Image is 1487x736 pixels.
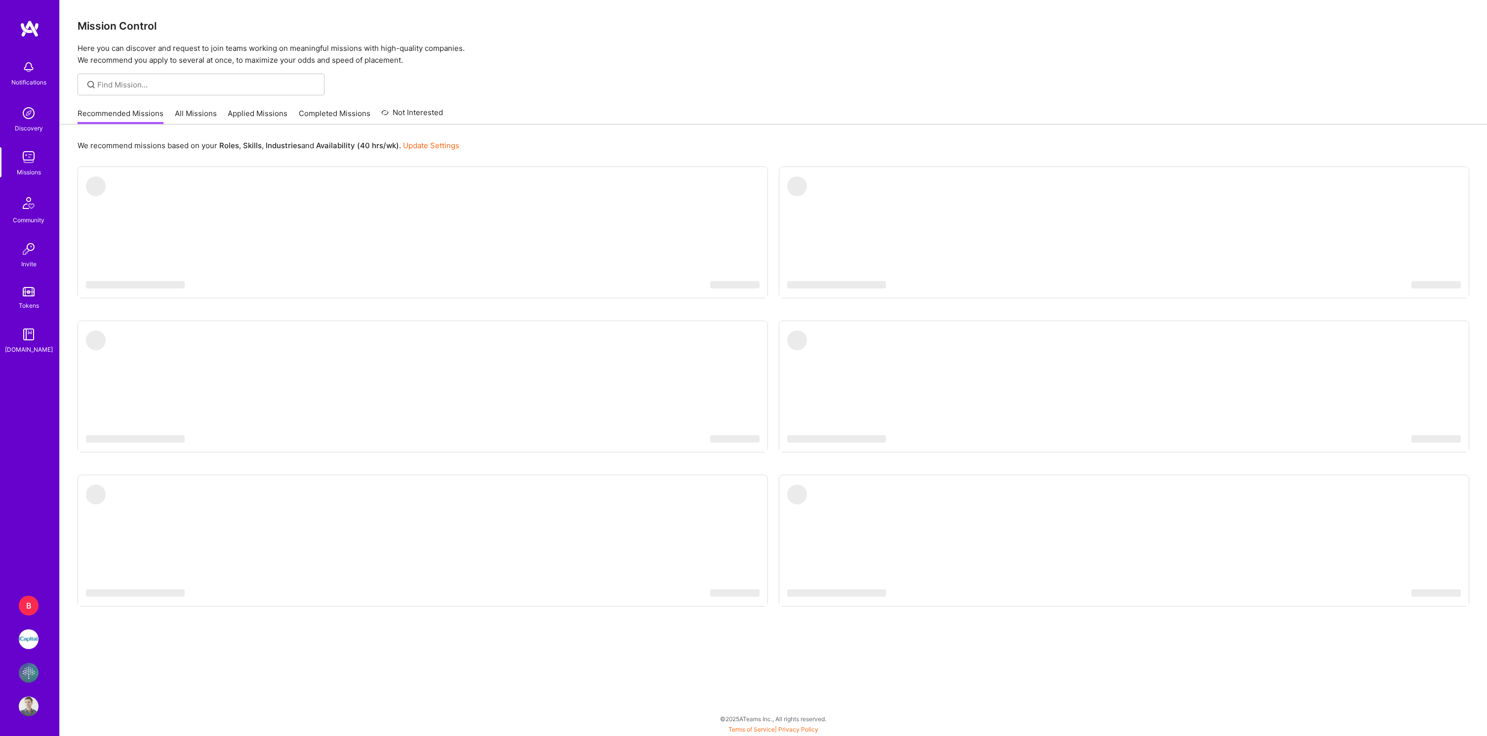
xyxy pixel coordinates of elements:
b: Skills [243,141,262,150]
div: Missions [17,167,41,177]
div: Tokens [19,300,39,311]
img: guide book [19,325,39,344]
a: B [16,596,41,615]
i: icon SearchGrey [85,79,97,90]
h3: Mission Control [78,20,1469,32]
span: | [728,726,818,733]
div: Discovery [15,123,43,133]
a: iCapital: Build and maintain RESTful API [16,629,41,649]
p: We recommend missions based on your , , and . [78,140,459,151]
div: B [19,596,39,615]
img: Flowcarbon: AI Memory Company [19,663,39,683]
a: Update Settings [403,141,459,150]
img: User Avatar [19,696,39,716]
img: tokens [23,287,35,296]
a: Recommended Missions [78,108,163,124]
img: Community [17,191,40,215]
div: Notifications [11,77,46,87]
img: iCapital: Build and maintain RESTful API [19,629,39,649]
a: Applied Missions [228,108,287,124]
a: Not Interested [381,107,443,124]
img: bell [19,57,39,77]
a: Privacy Policy [778,726,818,733]
div: © 2025 ATeams Inc., All rights reserved. [59,706,1487,731]
img: Invite [19,239,39,259]
img: logo [20,20,40,38]
b: Industries [266,141,301,150]
div: [DOMAIN_NAME] [5,344,53,355]
a: Terms of Service [728,726,775,733]
b: Availability (40 hrs/wk) [316,141,399,150]
a: Flowcarbon: AI Memory Company [16,663,41,683]
p: Here you can discover and request to join teams working on meaningful missions with high-quality ... [78,42,1469,66]
b: Roles [219,141,239,150]
a: All Missions [175,108,217,124]
div: Community [13,215,44,225]
a: User Avatar [16,696,41,716]
img: discovery [19,103,39,123]
input: Find Mission... [97,80,317,90]
img: teamwork [19,147,39,167]
a: Completed Missions [299,108,370,124]
div: Invite [21,259,37,269]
